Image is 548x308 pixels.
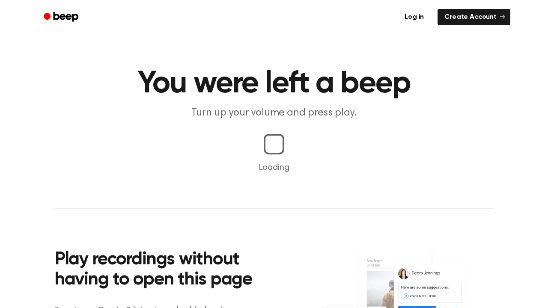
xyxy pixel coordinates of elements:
[38,9,86,26] a: Beep
[110,106,438,120] p: Turn up your volume and press play.
[55,250,286,290] h2: Play recordings without having to open this page
[438,9,510,25] a: Create Account
[396,7,432,27] a: Log in
[55,68,493,99] h1: You were left a beep
[10,161,538,174] p: Loading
